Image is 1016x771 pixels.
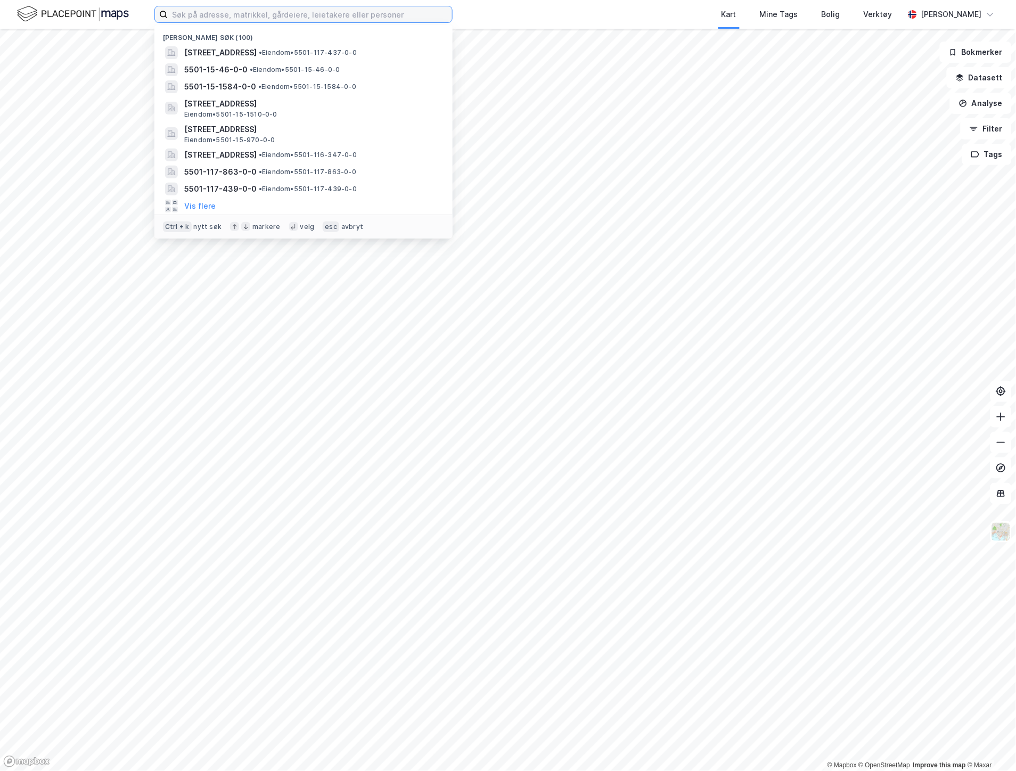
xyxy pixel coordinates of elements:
[184,183,257,195] span: 5501-117-439-0-0
[184,80,256,93] span: 5501-15-1584-0-0
[168,6,452,22] input: Søk på adresse, matrikkel, gårdeiere, leietakere eller personer
[259,185,262,193] span: •
[3,756,50,768] a: Mapbox homepage
[184,46,257,59] span: [STREET_ADDRESS]
[184,136,275,144] span: Eiendom • 5501-15-970-0-0
[963,720,1016,771] iframe: Chat Widget
[252,223,280,231] div: markere
[921,8,982,21] div: [PERSON_NAME]
[154,25,453,44] div: [PERSON_NAME] søk (100)
[864,8,892,21] div: Verktøy
[259,185,357,193] span: Eiendom • 5501-117-439-0-0
[184,97,440,110] span: [STREET_ADDRESS]
[822,8,840,21] div: Bolig
[859,762,911,769] a: OpenStreetMap
[194,223,222,231] div: nytt søk
[760,8,798,21] div: Mine Tags
[250,65,253,73] span: •
[950,93,1012,114] button: Analyse
[259,151,262,159] span: •
[184,200,216,212] button: Vis flere
[184,166,257,178] span: 5501-117-863-0-0
[827,762,857,769] a: Mapbox
[259,168,262,176] span: •
[163,222,192,232] div: Ctrl + k
[259,48,262,56] span: •
[940,42,1012,63] button: Bokmerker
[259,168,356,176] span: Eiendom • 5501-117-863-0-0
[184,123,440,136] span: [STREET_ADDRESS]
[963,720,1016,771] div: Kontrollprogram for chat
[341,223,363,231] div: avbryt
[258,83,261,91] span: •
[184,63,248,76] span: 5501-15-46-0-0
[250,65,340,74] span: Eiendom • 5501-15-46-0-0
[323,222,339,232] div: esc
[259,151,357,159] span: Eiendom • 5501-116-347-0-0
[184,149,257,161] span: [STREET_ADDRESS]
[258,83,356,91] span: Eiendom • 5501-15-1584-0-0
[913,762,966,769] a: Improve this map
[300,223,315,231] div: velg
[17,5,129,23] img: logo.f888ab2527a4732fd821a326f86c7f29.svg
[991,522,1011,542] img: Z
[961,118,1012,140] button: Filter
[184,110,277,119] span: Eiendom • 5501-15-1510-0-0
[722,8,736,21] div: Kart
[947,67,1012,88] button: Datasett
[962,144,1012,165] button: Tags
[259,48,357,57] span: Eiendom • 5501-117-437-0-0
